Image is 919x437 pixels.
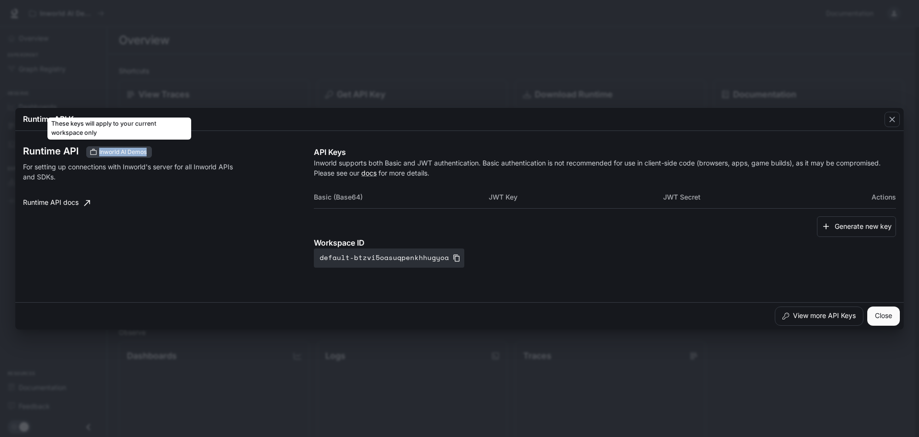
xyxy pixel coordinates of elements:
[489,186,663,209] th: JWT Key
[361,169,377,177] a: docs
[23,162,235,182] p: For setting up connections with Inworld's server for all Inworld APIs and SDKs.
[838,186,896,209] th: Actions
[47,118,191,140] div: These keys will apply to your current workspace only
[23,113,81,125] p: Runtime API Key
[314,186,488,209] th: Basic (Base64)
[775,307,863,326] button: View more API Keys
[314,237,896,248] p: Workspace ID
[663,186,838,209] th: JWT Secret
[314,248,464,268] button: default-btzvi5oasuqpenkhhugyoa
[817,216,896,237] button: Generate new key
[23,146,79,156] h3: Runtime API
[19,193,94,213] a: Runtime API docs
[314,158,896,178] p: Inworld supports both Basic and JWT authentication. Basic authentication is not recommended for u...
[86,146,152,158] div: These keys will apply to your current workspace only
[95,148,150,156] span: Inworld AI Demos
[314,146,896,158] p: API Keys
[867,307,900,326] button: Close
